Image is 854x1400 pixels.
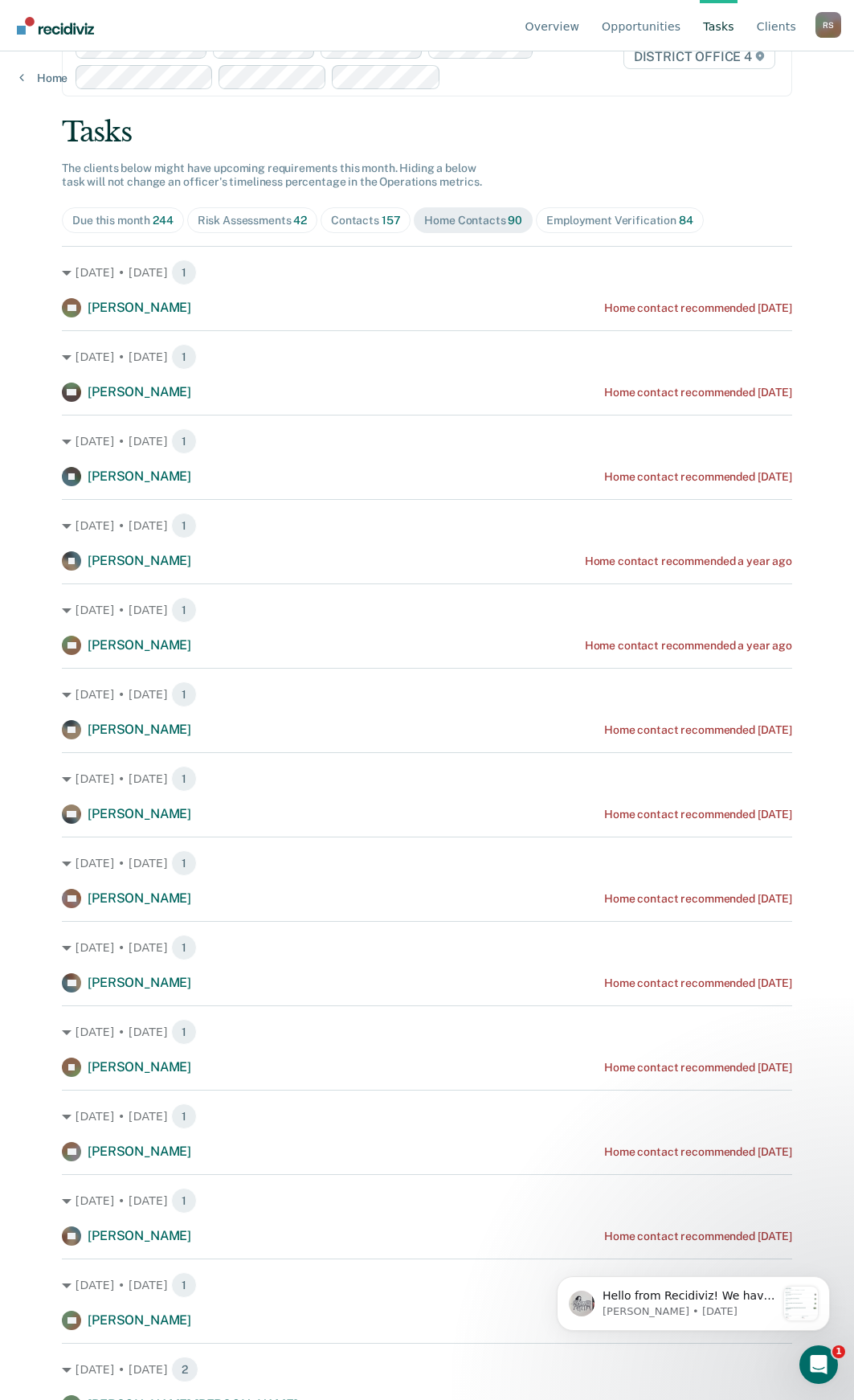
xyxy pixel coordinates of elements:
[171,1103,197,1129] span: 1
[62,935,792,960] div: [DATE] • [DATE] 1
[171,766,197,792] span: 1
[604,976,792,990] div: Home contact recommended [DATE]
[62,1188,792,1214] div: [DATE] • [DATE] 1
[88,1144,191,1159] span: [PERSON_NAME]
[17,17,94,35] img: Recidiviz
[293,214,307,227] span: 42
[171,260,197,285] span: 1
[62,260,792,285] div: [DATE] • [DATE] 1
[88,975,191,990] span: [PERSON_NAME]
[331,214,400,227] div: Contacts
[62,682,792,707] div: [DATE] • [DATE] 1
[799,1345,838,1384] iframe: Intercom live chat
[171,1019,197,1045] span: 1
[88,469,191,484] span: [PERSON_NAME]
[815,12,841,38] div: R S
[604,386,792,399] div: Home contact recommended [DATE]
[62,1272,792,1298] div: [DATE] • [DATE] 1
[62,850,792,876] div: [DATE] • [DATE] 1
[171,1357,198,1382] span: 2
[171,428,197,454] span: 1
[171,1272,197,1298] span: 1
[72,214,174,227] div: Due this month
[70,60,243,75] p: Message from Kim, sent 5d ago
[19,71,67,85] a: Home
[604,808,792,821] div: Home contact recommended [DATE]
[70,45,243,569] span: Hello from Recidiviz! We have some exciting news. Officers will now have their own Overview page ...
[508,214,522,227] span: 90
[62,513,792,538] div: [DATE] • [DATE] 1
[604,470,792,484] div: Home contact recommended [DATE]
[62,1357,792,1382] div: [DATE] • [DATE] 2
[62,1019,792,1045] div: [DATE] • [DATE] 1
[382,214,401,227] span: 157
[88,384,191,399] span: [PERSON_NAME]
[62,162,482,188] span: The clients below might have upcoming requirements this month. Hiding a below task will not chang...
[171,1188,197,1214] span: 1
[585,639,792,653] div: Home contact recommended a year ago
[623,43,775,69] span: DISTRICT OFFICE 4
[171,850,197,876] span: 1
[679,214,693,227] span: 84
[832,1345,845,1358] span: 1
[546,214,693,227] div: Employment Verification
[88,300,191,315] span: [PERSON_NAME]
[153,214,174,227] span: 244
[62,344,792,370] div: [DATE] • [DATE] 1
[62,766,792,792] div: [DATE] • [DATE] 1
[88,553,191,568] span: [PERSON_NAME]
[62,597,792,623] div: [DATE] • [DATE] 1
[88,890,191,906] span: [PERSON_NAME]
[815,12,841,38] button: Profile dropdown button
[424,214,522,227] div: Home Contacts
[62,1103,792,1129] div: [DATE] • [DATE] 1
[62,116,792,149] div: Tasks
[88,806,191,821] span: [PERSON_NAME]
[88,1312,191,1328] span: [PERSON_NAME]
[604,723,792,737] div: Home contact recommended [DATE]
[604,301,792,315] div: Home contact recommended [DATE]
[88,722,191,737] span: [PERSON_NAME]
[171,597,197,623] span: 1
[171,935,197,960] span: 1
[171,513,197,538] span: 1
[171,344,197,370] span: 1
[198,214,307,227] div: Risk Assessments
[88,1059,191,1075] span: [PERSON_NAME]
[604,1061,792,1075] div: Home contact recommended [DATE]
[604,1230,792,1243] div: Home contact recommended [DATE]
[604,1145,792,1159] div: Home contact recommended [DATE]
[604,892,792,906] div: Home contact recommended [DATE]
[171,682,197,707] span: 1
[585,555,792,568] div: Home contact recommended a year ago
[88,637,191,653] span: [PERSON_NAME]
[88,1228,191,1243] span: [PERSON_NAME]
[533,1244,854,1357] iframe: Intercom notifications message
[62,428,792,454] div: [DATE] • [DATE] 1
